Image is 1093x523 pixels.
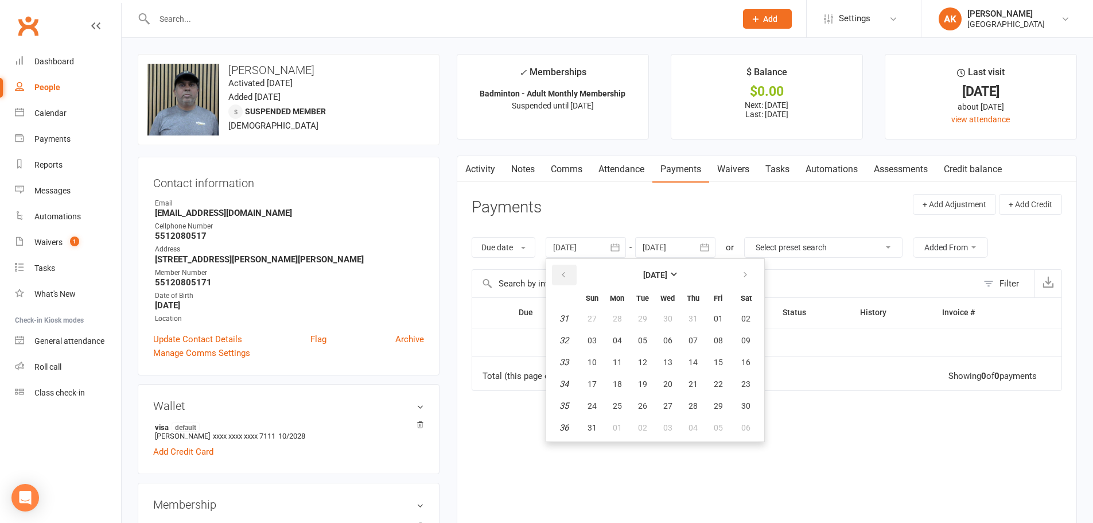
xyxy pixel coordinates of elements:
[508,298,570,327] th: Due
[663,358,672,367] span: 13
[15,328,121,354] a: General attendance kiosk mode
[155,254,424,265] strong: [STREET_ADDRESS][PERSON_NAME][PERSON_NAME]
[967,9,1045,19] div: [PERSON_NAME]
[743,9,792,29] button: Add
[613,423,622,432] span: 01
[638,423,647,432] span: 02
[11,484,39,512] div: Open Intercom Messenger
[588,314,597,323] span: 27
[155,208,424,218] strong: [EMAIL_ADDRESS][DOMAIN_NAME]
[155,221,424,232] div: Cellphone Number
[559,423,569,433] em: 36
[155,277,424,288] strong: 55120805171
[681,417,705,438] button: 04
[580,417,604,438] button: 31
[631,396,655,416] button: 26
[15,100,121,126] a: Calendar
[310,332,326,346] a: Flag
[605,308,629,329] button: 28
[559,379,569,389] em: 34
[981,371,986,381] strong: 0
[34,388,85,397] div: Class check-in
[732,330,761,351] button: 09
[850,298,932,327] th: History
[939,7,962,30] div: AK
[34,134,71,144] div: Payments
[656,396,680,416] button: 27
[936,156,1010,183] a: Credit balance
[15,380,121,406] a: Class kiosk mode
[638,314,647,323] span: 29
[638,379,647,389] span: 19
[741,401,750,410] span: 30
[172,423,200,432] span: default
[709,156,757,183] a: Waivers
[682,100,852,119] p: Next: [DATE] Last: [DATE]
[34,160,63,169] div: Reports
[34,186,71,195] div: Messages
[155,198,424,209] div: Email
[631,352,655,373] button: 12
[151,11,728,27] input: Search...
[732,308,761,329] button: 02
[660,294,675,303] small: Wednesday
[948,371,1037,381] div: Showing of payments
[155,290,424,301] div: Date of Birth
[732,396,761,416] button: 30
[706,308,730,329] button: 01
[278,432,305,440] span: 10/2028
[732,352,761,373] button: 16
[681,374,705,394] button: 21
[34,362,61,371] div: Roll call
[155,268,424,278] div: Member Number
[503,156,543,183] a: Notes
[866,156,936,183] a: Assessments
[70,237,79,246] span: 1
[732,374,761,394] button: 23
[15,354,121,380] a: Roll call
[714,401,723,410] span: 29
[512,101,594,110] span: Suspended until [DATE]
[519,65,586,86] div: Memberships
[15,49,121,75] a: Dashboard
[663,401,672,410] span: 27
[798,156,866,183] a: Automations
[605,374,629,394] button: 18
[15,230,121,255] a: Waivers 1
[155,313,424,324] div: Location
[689,401,698,410] span: 28
[519,67,527,78] i: ✓
[605,330,629,351] button: 04
[395,332,424,346] a: Archive
[763,14,777,24] span: Add
[588,358,597,367] span: 10
[746,65,787,86] div: $ Balance
[588,379,597,389] span: 17
[483,371,620,381] div: Total (this page only): of
[656,374,680,394] button: 20
[631,374,655,394] button: 19
[228,92,281,102] time: Added [DATE]
[687,294,699,303] small: Thursday
[631,308,655,329] button: 29
[543,156,590,183] a: Comms
[559,335,569,346] em: 32
[681,396,705,416] button: 28
[656,330,680,351] button: 06
[999,277,1019,290] div: Filter
[638,336,647,345] span: 05
[14,11,42,40] a: Clubworx
[34,57,74,66] div: Dashboard
[896,100,1066,113] div: about [DATE]
[15,178,121,204] a: Messages
[772,298,850,327] th: Status
[613,379,622,389] span: 18
[689,314,698,323] span: 31
[15,281,121,307] a: What's New
[689,336,698,345] span: 07
[34,238,63,247] div: Waivers
[153,332,242,346] a: Update Contact Details
[682,86,852,98] div: $0.00
[155,244,424,255] div: Address
[631,330,655,351] button: 05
